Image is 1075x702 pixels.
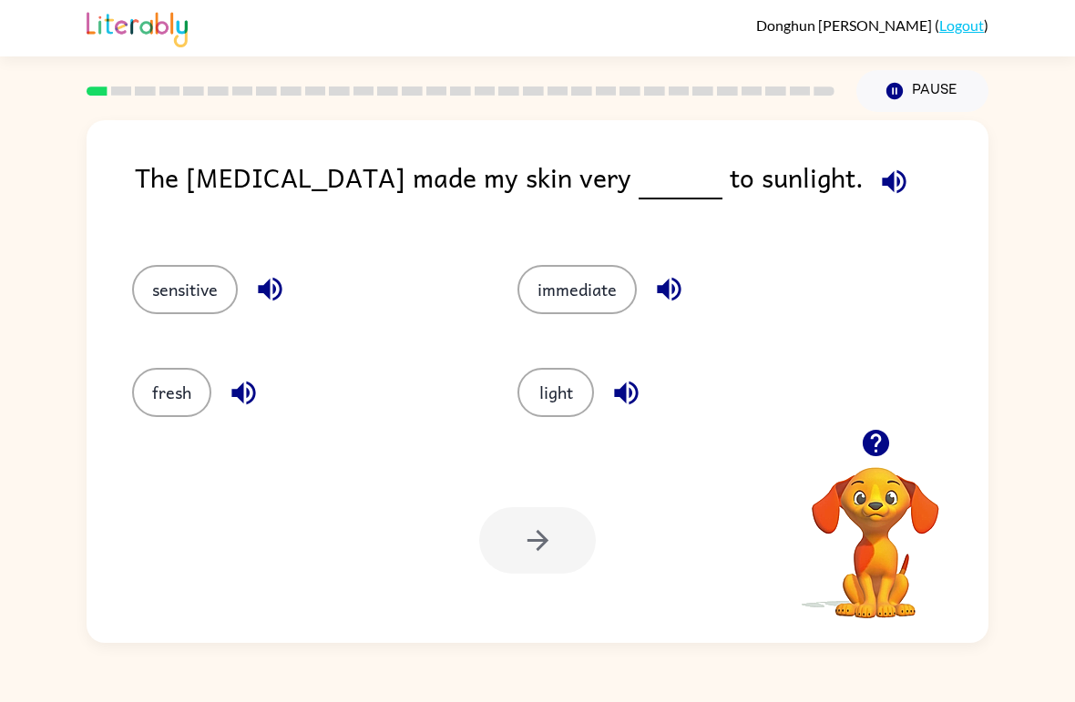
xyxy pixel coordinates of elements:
button: fresh [132,368,211,417]
img: Literably [87,7,188,47]
button: light [517,368,594,417]
video: Your browser must support playing .mp4 files to use Literably. Please try using another browser. [784,439,967,621]
div: The [MEDICAL_DATA] made my skin very to sunlight. [135,157,988,229]
span: Donghun [PERSON_NAME] [756,16,935,34]
button: immediate [517,265,637,314]
button: Pause [856,70,988,112]
a: Logout [939,16,984,34]
div: ( ) [756,16,988,34]
button: sensitive [132,265,238,314]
